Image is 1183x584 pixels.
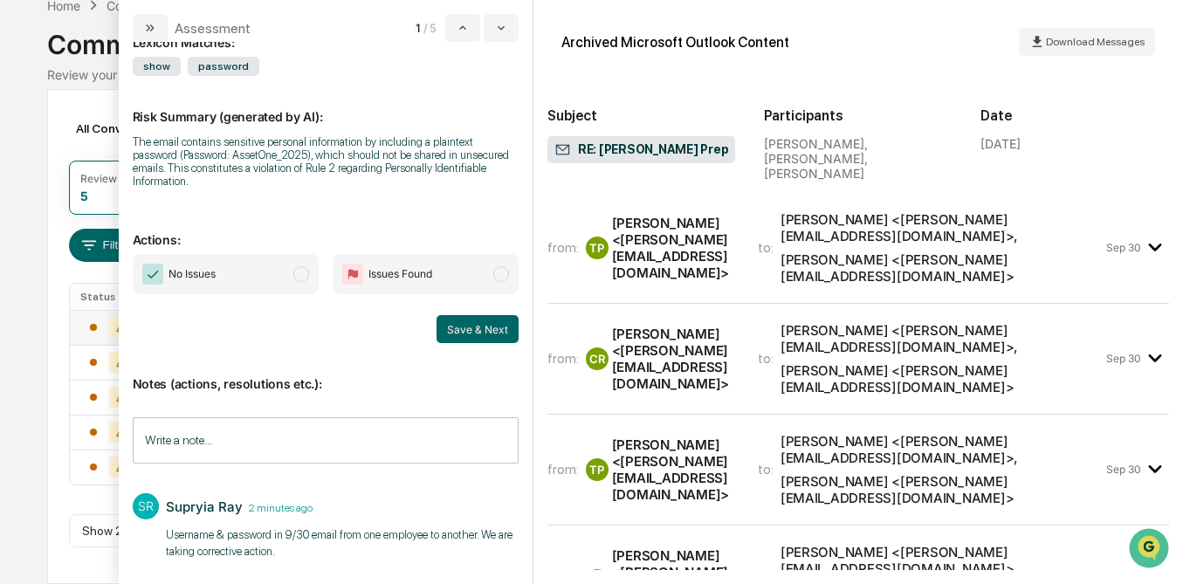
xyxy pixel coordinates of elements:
div: TP [586,237,609,259]
div: [PERSON_NAME] <[PERSON_NAME][EMAIL_ADDRESS][DOMAIN_NAME]> [612,436,737,503]
span: to: [758,461,774,478]
div: 🖐️ [17,312,31,326]
span: from: [547,239,579,256]
div: All Conversations [69,114,201,142]
div: Archived Microsoft Outlook Content [561,34,789,51]
p: ​Username & password in 9/30 email from one employee to another. We are taking corrective action. [166,526,519,560]
div: CR [586,347,609,370]
p: How can we help? [17,37,318,65]
div: Review Required [80,172,164,185]
div: [PERSON_NAME] <[PERSON_NAME][EMAIL_ADDRESS][DOMAIN_NAME]> , [781,433,1103,466]
h2: Subject [547,107,736,124]
div: [PERSON_NAME] <[PERSON_NAME][EMAIL_ADDRESS][DOMAIN_NAME]> [781,473,1103,506]
div: [PERSON_NAME] <[PERSON_NAME][EMAIL_ADDRESS][DOMAIN_NAME]> [781,362,1103,395]
h2: Date [980,107,1169,124]
span: Issues Found [368,265,432,283]
div: TP [586,458,609,481]
div: [PERSON_NAME] <[PERSON_NAME][EMAIL_ADDRESS][DOMAIN_NAME]> [612,326,737,392]
div: [PERSON_NAME] <[PERSON_NAME][EMAIL_ADDRESS][DOMAIN_NAME]> , [781,211,1103,244]
span: • [120,237,127,251]
div: Communications Archive [47,15,1136,60]
time: Tuesday, September 30, 2025 at 7:02:46 AM [1106,241,1141,254]
img: 1746055101610-c473b297-6a78-478c-a979-82029cc54cd1 [17,134,49,165]
span: Attestations [144,310,217,327]
span: Data Lookup [35,343,110,361]
span: Pylon [174,386,211,399]
span: No Issues [169,265,216,283]
span: from: [547,350,579,367]
div: [DATE] [980,136,1021,151]
span: / 5 [423,21,442,35]
div: [PERSON_NAME] <[PERSON_NAME][EMAIL_ADDRESS][DOMAIN_NAME]> , [781,544,1103,577]
span: Supryia Ray [54,237,117,251]
span: Preclearance [35,310,113,327]
div: Assessment [175,20,251,37]
div: [PERSON_NAME] <[PERSON_NAME][EMAIL_ADDRESS][DOMAIN_NAME]> , [781,322,1103,355]
span: 1 [416,21,420,35]
span: show [133,57,181,76]
div: [PERSON_NAME] <[PERSON_NAME][EMAIL_ADDRESS][DOMAIN_NAME]> [781,251,1103,285]
img: Checkmark [142,264,163,285]
p: Actions: [133,211,519,247]
div: [PERSON_NAME] <[PERSON_NAME][EMAIL_ADDRESS][DOMAIN_NAME]> [612,215,737,281]
div: 🗄️ [127,312,141,326]
div: [PERSON_NAME], [PERSON_NAME], [PERSON_NAME] [764,136,953,181]
p: Notes (actions, resolutions etc.): [133,355,519,391]
button: Filters [69,229,145,262]
a: 🗄️Attestations [120,303,224,334]
div: SR [133,493,159,519]
button: Save & Next [437,315,519,343]
img: Supryia Ray [17,221,45,249]
button: Download Messages [1019,28,1155,56]
span: from: [547,461,579,478]
time: Tuesday, September 30, 2025 at 8:13:35 AM [1106,352,1141,365]
div: Past conversations [17,194,117,208]
button: Start new chat [297,139,318,160]
iframe: Open customer support [1127,526,1174,574]
time: Tuesday, October 7, 2025 at 12:04:12 AM PDT [243,499,313,514]
span: password [188,57,259,76]
th: Status [70,284,154,310]
span: RE: [PERSON_NAME] Prep [554,141,729,159]
span: [DATE] [130,237,166,251]
span: to: [758,350,774,367]
div: The email contains sensitive personal information by including a plaintext password (Password: As... [133,135,519,188]
div: 5 [80,189,88,203]
a: 🔎Data Lookup [10,336,117,368]
a: 🖐️Preclearance [10,303,120,334]
span: Download Messages [1046,36,1145,48]
div: We're offline, we'll be back soon [59,151,228,165]
h2: Participants [764,107,953,124]
img: Flag [342,264,363,285]
div: Review your communication records across channels [47,67,1136,82]
div: 🔎 [17,345,31,359]
time: Tuesday, September 30, 2025 at 8:25:43 AM [1106,463,1141,476]
div: Supryia Ray [166,498,243,515]
span: to: [758,239,774,256]
button: See all [271,190,318,211]
a: Powered byPylon [123,385,211,399]
p: Risk Summary (generated by AI): [133,88,519,124]
div: Start new chat [59,134,286,151]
